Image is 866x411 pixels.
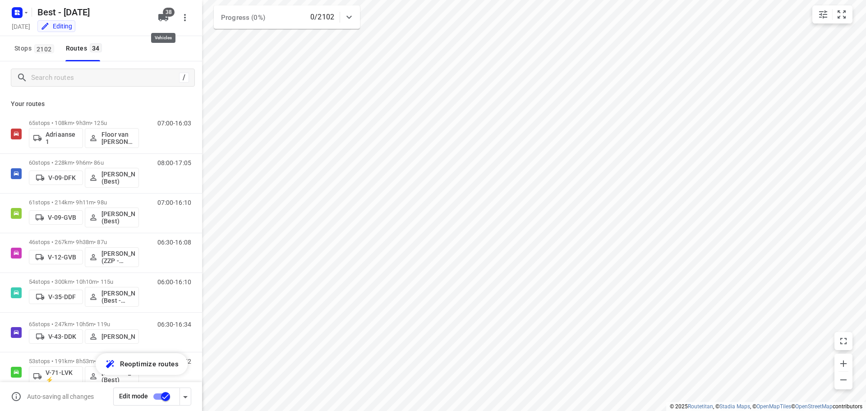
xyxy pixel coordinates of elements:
[120,358,179,370] span: Reoptimize routes
[179,73,189,83] div: /
[719,403,750,410] a: Stadia Maps
[29,171,83,185] button: V-09-DFK
[85,208,139,227] button: [PERSON_NAME] (Best)
[214,5,360,29] div: Progress (0%)0/2102
[34,5,151,19] h5: Best - [DATE]
[157,120,191,127] p: 07:00-16:03
[96,353,188,375] button: Reoptimize routes
[46,369,79,383] p: V-71-LVK ⚡
[85,287,139,307] button: [PERSON_NAME] (Best - ZZP)
[101,333,135,340] p: [PERSON_NAME]
[157,159,191,166] p: 08:00-17:05
[29,366,83,386] button: V-71-LVK ⚡
[101,210,135,225] p: [PERSON_NAME] (Best)
[310,12,334,23] p: 0/2102
[11,99,191,109] p: Your routes
[85,329,139,344] button: [PERSON_NAME]
[157,199,191,206] p: 07:00-16:10
[29,239,139,245] p: 46 stops • 267km • 9h38m • 87u
[833,5,851,23] button: Fit zoom
[101,171,135,185] p: [PERSON_NAME] (Best)
[29,250,83,264] button: V-12-GVB
[48,174,76,181] p: V-09-DFK
[688,403,713,410] a: Routetitan
[48,293,76,300] p: V-35-DDF
[14,43,57,54] span: Stops
[29,321,139,328] p: 65 stops • 247km • 10h5m • 119u
[756,403,791,410] a: OpenMapTiles
[795,403,833,410] a: OpenStreetMap
[85,168,139,188] button: [PERSON_NAME] (Best)
[163,8,175,17] span: 38
[48,333,76,340] p: V-43-DDK
[29,358,139,365] p: 53 stops • 191km • 8h53m • 99u
[85,128,139,148] button: Floor van [PERSON_NAME] (Best)
[157,321,191,328] p: 06:30-16:34
[66,43,105,54] div: Routes
[157,278,191,286] p: 06:00-16:10
[814,5,832,23] button: Map settings
[90,43,102,52] span: 34
[34,44,54,53] span: 2102
[101,131,135,145] p: Floor van [PERSON_NAME] (Best)
[48,214,76,221] p: V-09-GVB
[85,247,139,267] button: [PERSON_NAME] (ZZP - Best)
[31,71,179,85] input: Search routes
[180,391,191,402] div: Driver app settings
[27,393,94,400] p: Auto-saving all changes
[119,393,148,400] span: Edit mode
[29,120,139,126] p: 65 stops • 108km • 9h3m • 125u
[29,329,83,344] button: V-43-DDK
[48,254,76,261] p: V-12-GVB
[157,239,191,246] p: 06:30-16:08
[101,290,135,304] p: [PERSON_NAME] (Best - ZZP)
[221,14,265,22] span: Progress (0%)
[29,278,139,285] p: 54 stops • 300km • 10h10m • 115u
[154,9,172,27] button: 38
[101,250,135,264] p: [PERSON_NAME] (ZZP - Best)
[101,369,135,383] p: [PERSON_NAME] (Best)
[29,290,83,304] button: V-35-DDF
[29,199,139,206] p: 61 stops • 214km • 9h11m • 98u
[85,366,139,386] button: [PERSON_NAME] (Best)
[29,128,83,148] button: Adriaanse 1
[41,22,72,31] div: You are currently in edit mode.
[670,403,862,410] li: © 2025 , © , © © contributors
[29,210,83,225] button: V-09-GVB
[46,131,79,145] p: Adriaanse 1
[812,5,852,23] div: small contained button group
[8,21,34,32] h5: Project date
[29,159,139,166] p: 60 stops • 228km • 9h6m • 86u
